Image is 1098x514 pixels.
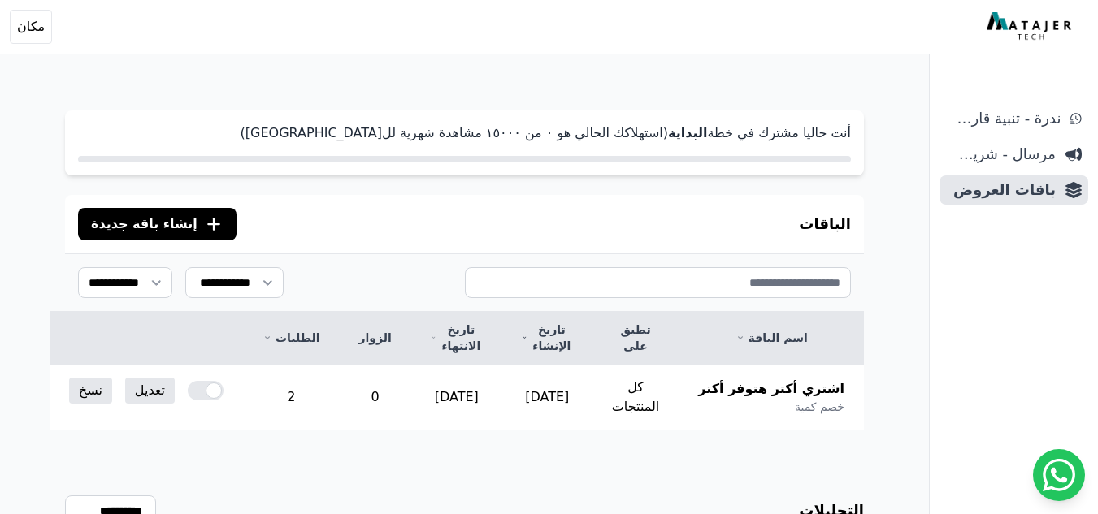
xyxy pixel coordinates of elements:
[339,365,410,430] td: 0
[592,312,679,365] th: تطبق على
[78,208,237,240] button: إنشاء باقة جديدة
[502,365,592,430] td: [DATE]
[339,312,410,365] th: الزوار
[698,330,844,346] a: اسم الباقة
[698,379,844,399] span: اشتري أكتر هتوفر أكتر
[946,179,1056,201] span: باقات العروض
[987,12,1075,41] img: MatajerTech Logo
[946,143,1056,166] span: مرسال - شريط دعاية
[668,125,707,140] strong: البداية
[411,365,502,430] td: [DATE]
[10,10,52,44] button: مكان
[69,378,112,404] a: نسخ
[522,322,573,354] a: تاريخ الإنشاء
[243,365,339,430] td: 2
[799,213,851,235] h3: الباقات
[91,214,197,234] span: إنشاء باقة جديدة
[125,378,175,404] a: تعديل
[592,365,679,430] td: كل المنتجات
[17,17,45,37] span: مكان
[946,107,1061,130] span: ندرة - تنبية قارب علي النفاذ
[431,322,483,354] a: تاريخ الانتهاء
[795,399,844,415] span: خصم كمية
[78,123,851,143] p: أنت حاليا مشترك في خطة (استهلاكك الحالي هو ۰ من ١٥۰۰۰ مشاهدة شهرية لل[GEOGRAPHIC_DATA])
[263,330,319,346] a: الطلبات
